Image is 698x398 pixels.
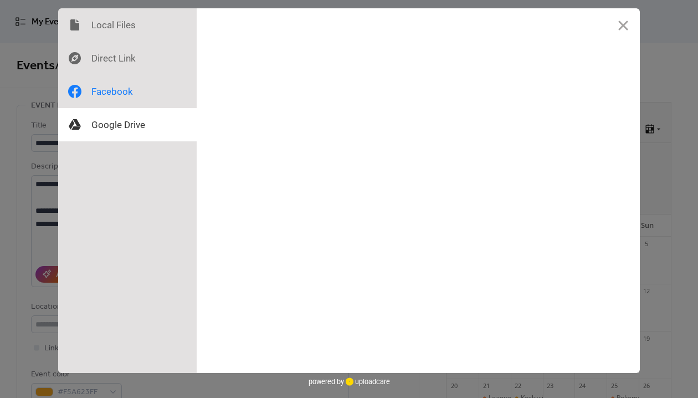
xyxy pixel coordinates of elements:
button: Close [607,8,640,42]
div: Direct Link [58,42,197,75]
div: Facebook [58,75,197,108]
div: Google Drive [58,108,197,141]
div: powered by [309,373,390,390]
div: Local Files [58,8,197,42]
a: uploadcare [344,377,390,386]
